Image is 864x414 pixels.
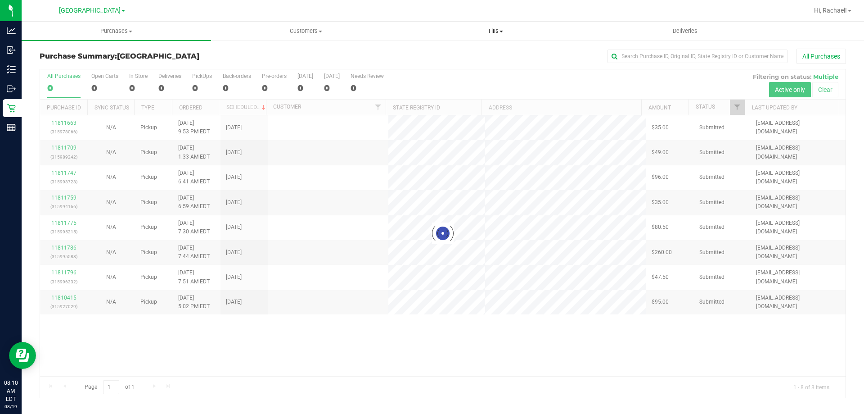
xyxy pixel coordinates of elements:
[4,403,18,410] p: 08/19
[7,123,16,132] inline-svg: Reports
[7,65,16,74] inline-svg: Inventory
[401,27,589,35] span: Tills
[7,26,16,35] inline-svg: Analytics
[796,49,846,64] button: All Purchases
[607,50,787,63] input: Search Purchase ID, Original ID, State Registry ID or Customer Name...
[22,27,211,35] span: Purchases
[7,45,16,55] inline-svg: Inbound
[814,7,847,14] span: Hi, Rachael!
[7,84,16,93] inline-svg: Outbound
[211,22,400,41] a: Customers
[400,22,590,41] a: Tills
[661,27,710,35] span: Deliveries
[590,22,780,41] a: Deliveries
[59,7,121,14] span: [GEOGRAPHIC_DATA]
[211,27,400,35] span: Customers
[9,342,36,369] iframe: Resource center
[22,22,211,41] a: Purchases
[4,379,18,403] p: 08:10 AM EDT
[40,52,308,60] h3: Purchase Summary:
[117,52,199,60] span: [GEOGRAPHIC_DATA]
[7,104,16,113] inline-svg: Retail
